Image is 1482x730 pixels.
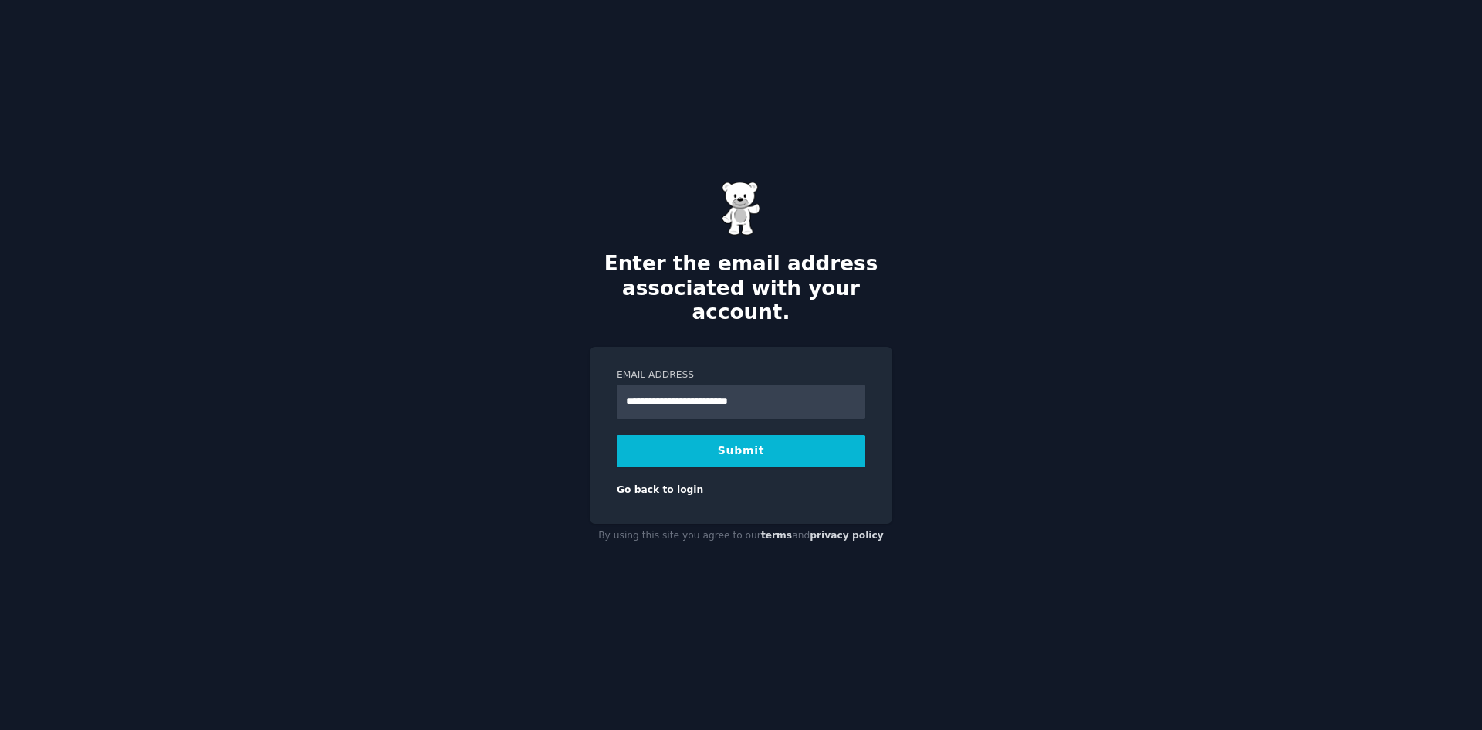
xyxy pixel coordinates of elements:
[810,530,884,541] a: privacy policy
[617,484,703,495] a: Go back to login
[590,524,892,548] div: By using this site you agree to our and
[617,368,865,382] label: Email Address
[617,435,865,467] button: Submit
[722,182,760,236] img: Gummy Bear
[590,252,892,325] h2: Enter the email address associated with your account.
[761,530,792,541] a: terms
